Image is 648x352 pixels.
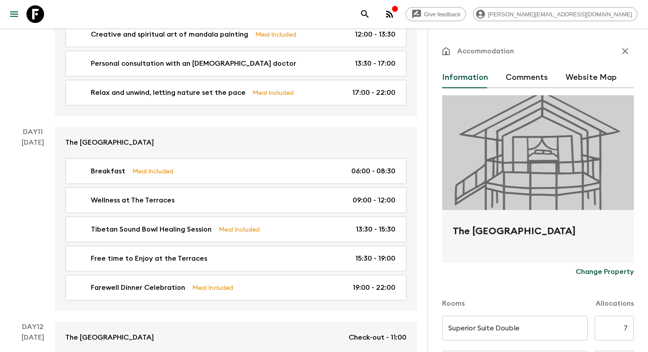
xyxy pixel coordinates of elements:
p: Day 11 [11,127,55,137]
p: Personal consultation with an [DEMOGRAPHIC_DATA] doctor [91,58,296,69]
a: Personal consultation with an [DEMOGRAPHIC_DATA] doctor13:30 - 17:00 [65,51,406,76]
span: Give feedback [419,11,466,18]
button: Comments [506,67,548,88]
span: [PERSON_NAME][EMAIL_ADDRESS][DOMAIN_NAME] [483,11,637,18]
a: Farewell Dinner CelebrationMeal Included19:00 - 22:00 [65,275,406,300]
div: Photo of The Terraces Resort and Spa [442,95,634,210]
button: menu [5,5,23,23]
p: Relax and unwind, letting nature set the pace [91,87,246,98]
p: Wellness at The Terraces [91,195,175,206]
h2: The [GEOGRAPHIC_DATA] [453,224,623,252]
p: Day 12 [11,322,55,332]
p: 13:30 - 17:00 [355,58,395,69]
p: 13:30 - 15:30 [356,224,395,235]
a: Relax and unwind, letting nature set the paceMeal Included17:00 - 22:00 [65,80,406,105]
button: search adventures [356,5,374,23]
p: Meal Included [132,166,173,176]
p: 09:00 - 12:00 [353,195,395,206]
button: Information [442,67,488,88]
p: 19:00 - 22:00 [353,282,395,293]
p: Change Property [576,266,634,277]
p: Rooms [442,298,465,309]
div: [DATE] [22,137,44,311]
button: Change Property [576,263,634,281]
p: The [GEOGRAPHIC_DATA] [65,332,154,343]
input: eg. Tent on a jeep [442,316,588,341]
a: Give feedback [406,7,466,21]
p: 12:00 - 13:30 [355,29,395,40]
a: Tibetan Sound Bowl Healing SessionMeal Included13:30 - 15:30 [65,217,406,242]
p: Meal Included [192,283,233,292]
p: Accommodation [457,46,514,56]
a: The [GEOGRAPHIC_DATA] [55,127,417,158]
p: 06:00 - 08:30 [351,166,395,176]
p: Breakfast [91,166,125,176]
a: Wellness at The Terraces09:00 - 12:00 [65,187,406,213]
a: Creative and spiritual art of mandala paintingMeal Included12:00 - 13:30 [65,22,406,47]
p: Creative and spiritual art of mandala painting [91,29,248,40]
p: Allocations [596,298,634,309]
p: Meal Included [219,225,260,234]
p: Meal Included [253,88,294,97]
p: The [GEOGRAPHIC_DATA] [65,137,154,148]
a: Free time to Enjoy at the Terraces15:30 - 19:00 [65,246,406,271]
button: Website Map [566,67,617,88]
p: 17:00 - 22:00 [352,87,395,98]
p: Check-out - 11:00 [349,332,406,343]
p: Tibetan Sound Bowl Healing Session [91,224,212,235]
p: Free time to Enjoy at the Terraces [91,253,207,264]
p: 15:30 - 19:00 [355,253,395,264]
p: Meal Included [255,30,296,39]
div: [PERSON_NAME][EMAIL_ADDRESS][DOMAIN_NAME] [473,7,637,21]
p: Farewell Dinner Celebration [91,282,185,293]
a: BreakfastMeal Included06:00 - 08:30 [65,158,406,184]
